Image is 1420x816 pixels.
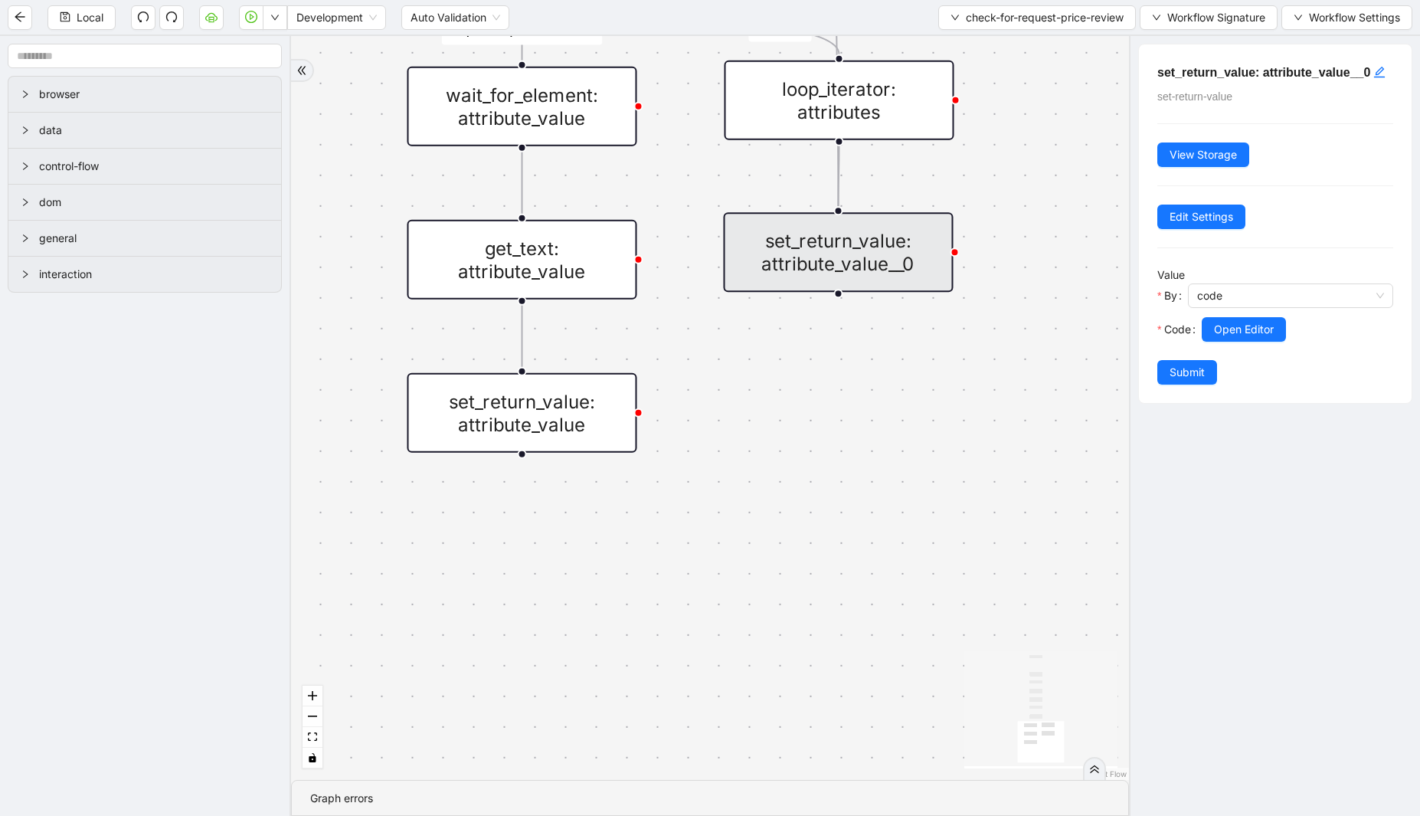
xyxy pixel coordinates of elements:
button: toggle interactivity [303,748,322,768]
span: Open Editor [1214,321,1274,338]
div: wait_for_element: attribute_value [407,67,636,146]
div: general [8,221,281,256]
label: Value [1157,268,1185,281]
span: right [21,198,30,207]
div: dom [8,185,281,220]
span: Code [1164,321,1191,338]
button: down [263,5,287,30]
button: zoom out [303,706,322,727]
div: set_return_value: attribute_value [407,373,636,453]
span: double-right [1089,764,1100,775]
button: Open Editor [1202,317,1286,342]
div: click to edit id [1373,63,1386,81]
button: View Storage [1157,143,1249,167]
span: data [39,122,269,139]
button: Submit [1157,360,1217,385]
span: undo [137,11,149,23]
span: right [21,126,30,135]
span: Development [296,6,377,29]
span: double-right [296,65,307,76]
span: right [21,270,30,279]
div: interaction [8,257,281,292]
span: control-flow [39,158,269,175]
span: dom [39,194,269,211]
span: down [1294,13,1303,22]
span: general [39,230,269,247]
button: arrow-left [8,5,32,30]
span: set-return-value [1157,90,1232,103]
div: set_return_value: attribute_valueplus-circle [407,373,636,453]
span: right [21,90,30,99]
div: loop_iterator: attributes [724,61,954,140]
span: interaction [39,266,269,283]
span: Workflow Settings [1309,9,1400,26]
button: undo [131,5,155,30]
span: Auto Validation [411,6,500,29]
button: cloud-server [199,5,224,30]
span: play-circle [245,11,257,23]
span: By [1164,287,1177,304]
button: play-circle [239,5,263,30]
span: right [21,234,30,243]
span: down [270,13,280,22]
span: down [950,13,960,22]
span: check-for-request-price-review [966,9,1124,26]
span: Workflow Signature [1167,9,1265,26]
button: downWorkflow Signature [1140,5,1278,30]
span: edit [1373,66,1386,78]
h5: set_return_value: attribute_value__0 [1157,63,1393,82]
span: plus-circle [819,315,857,353]
button: saveLocal [47,5,116,30]
span: cloud-server [205,11,218,23]
button: downWorkflow Settings [1281,5,1412,30]
button: redo [159,5,184,30]
a: React Flow attribution [1087,769,1127,778]
div: Graph errors [310,790,1110,807]
div: browser [8,77,281,112]
button: fit view [303,727,322,748]
button: zoom in [303,686,322,706]
span: plus-circle [502,476,541,514]
span: redo [165,11,178,23]
span: Local [77,9,103,26]
div: set_return_value: attribute_value__0plus-circle [723,212,953,292]
span: down [1152,13,1161,22]
span: Edit Settings [1170,208,1233,225]
span: browser [39,86,269,103]
button: Edit Settings [1157,205,1245,229]
span: Submit [1170,364,1205,381]
span: arrow-left [14,11,26,23]
button: downcheck-for-request-price-review [938,5,1136,30]
span: View Storage [1170,146,1237,163]
span: code [1197,284,1384,307]
div: get_text: attribute_value [407,220,636,300]
span: save [60,11,70,22]
span: right [21,162,30,171]
div: set_return_value: attribute_value__0 [723,212,953,292]
div: data [8,113,281,148]
div: control-flow [8,149,281,184]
